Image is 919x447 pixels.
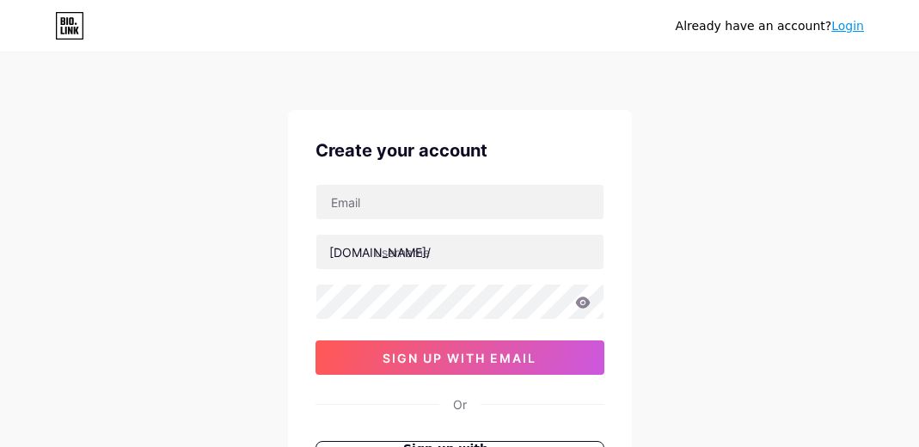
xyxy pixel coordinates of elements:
button: sign up with email [316,340,604,375]
div: [DOMAIN_NAME]/ [329,243,431,261]
span: sign up with email [383,351,536,365]
a: Login [831,19,864,33]
div: Already have an account? [676,17,864,35]
input: username [316,235,603,269]
div: Create your account [316,138,604,163]
input: Email [316,185,603,219]
div: Or [453,395,467,413]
